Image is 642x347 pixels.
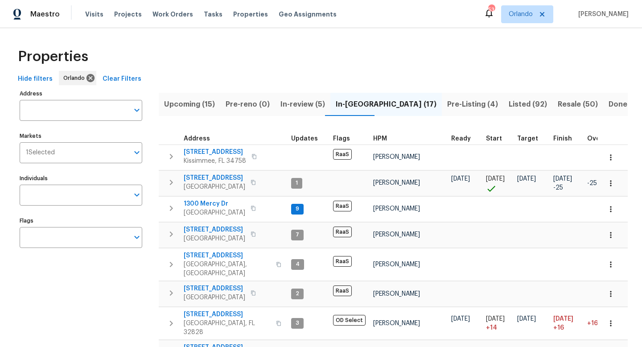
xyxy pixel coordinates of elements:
[152,10,193,19] span: Work Orders
[63,74,88,83] span: Orlando
[30,10,60,19] span: Maestro
[59,71,96,85] div: Orlando
[184,293,245,302] span: [GEOGRAPHIC_DATA]
[373,206,420,212] span: [PERSON_NAME]
[184,260,271,278] span: [GEOGRAPHIC_DATA], [GEOGRAPHIC_DATA]
[488,5,494,14] div: 53
[292,205,303,213] span: 9
[451,176,470,182] span: [DATE]
[509,10,533,19] span: Orlando
[131,189,143,201] button: Open
[292,260,303,268] span: 4
[164,98,215,111] span: Upcoming (15)
[85,10,103,19] span: Visits
[20,133,142,139] label: Markets
[184,136,210,142] span: Address
[184,148,246,157] span: [STREET_ADDRESS]
[184,199,245,208] span: 1300 Mercy Dr
[333,149,352,160] span: RaaS
[373,320,420,326] span: [PERSON_NAME]
[184,234,245,243] span: [GEOGRAPHIC_DATA]
[486,136,502,142] span: Start
[553,136,572,142] span: Finish
[131,231,143,244] button: Open
[587,180,597,186] span: -25
[333,227,352,237] span: RaaS
[20,218,142,223] label: Flags
[131,146,143,159] button: Open
[373,231,420,238] span: [PERSON_NAME]
[575,10,629,19] span: [PERSON_NAME]
[184,208,245,217] span: [GEOGRAPHIC_DATA]
[553,183,563,192] span: -25
[279,10,337,19] span: Geo Assignments
[517,176,536,182] span: [DATE]
[584,307,622,339] td: 16 day(s) past target finish date
[20,91,142,96] label: Address
[373,261,420,268] span: [PERSON_NAME]
[14,71,56,87] button: Hide filters
[486,136,510,142] div: Actual renovation start date
[292,231,303,239] span: 7
[184,251,271,260] span: [STREET_ADDRESS]
[291,136,318,142] span: Updates
[184,182,245,191] span: [GEOGRAPHIC_DATA]
[451,136,471,142] span: Ready
[333,256,352,267] span: RaaS
[517,316,536,322] span: [DATE]
[451,136,479,142] div: Earliest renovation start date (first business day after COE or Checkout)
[333,315,366,326] span: OD Select
[486,323,497,332] span: + 14
[486,316,505,322] span: [DATE]
[336,98,436,111] span: In-[GEOGRAPHIC_DATA] (17)
[558,98,598,111] span: Resale (50)
[184,319,271,337] span: [GEOGRAPHIC_DATA], FL 32828
[292,319,303,327] span: 3
[333,201,352,211] span: RaaS
[233,10,268,19] span: Properties
[587,320,598,326] span: +16
[18,74,53,85] span: Hide filters
[114,10,142,19] span: Projects
[373,154,420,160] span: [PERSON_NAME]
[447,98,498,111] span: Pre-Listing (4)
[373,291,420,297] span: [PERSON_NAME]
[553,176,572,182] span: [DATE]
[204,11,222,17] span: Tasks
[550,307,584,339] td: Scheduled to finish 16 day(s) late
[103,74,141,85] span: Clear Filters
[553,136,580,142] div: Projected renovation finish date
[226,98,270,111] span: Pre-reno (0)
[333,136,350,142] span: Flags
[184,310,271,319] span: [STREET_ADDRESS]
[587,136,610,142] span: Overall
[184,225,245,234] span: [STREET_ADDRESS]
[292,290,303,297] span: 2
[26,149,55,157] span: 1 Selected
[482,170,514,196] td: Project started on time
[550,170,584,196] td: Scheduled to finish 25 day(s) early
[482,307,514,339] td: Project started 14 days late
[587,136,618,142] div: Days past target finish date
[517,136,546,142] div: Target renovation project end date
[18,52,88,61] span: Properties
[184,284,245,293] span: [STREET_ADDRESS]
[509,98,547,111] span: Listed (92)
[373,180,420,186] span: [PERSON_NAME]
[99,71,145,87] button: Clear Filters
[292,179,301,187] span: 1
[451,316,470,322] span: [DATE]
[553,323,564,332] span: +16
[486,176,505,182] span: [DATE]
[184,173,245,182] span: [STREET_ADDRESS]
[584,170,622,196] td: 25 day(s) earlier than target finish date
[184,157,246,165] span: Kissimmee, FL 34758
[20,176,142,181] label: Individuals
[517,136,538,142] span: Target
[280,98,325,111] span: In-review (5)
[333,285,352,296] span: RaaS
[373,136,387,142] span: HPM
[553,316,573,322] span: [DATE]
[131,104,143,116] button: Open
